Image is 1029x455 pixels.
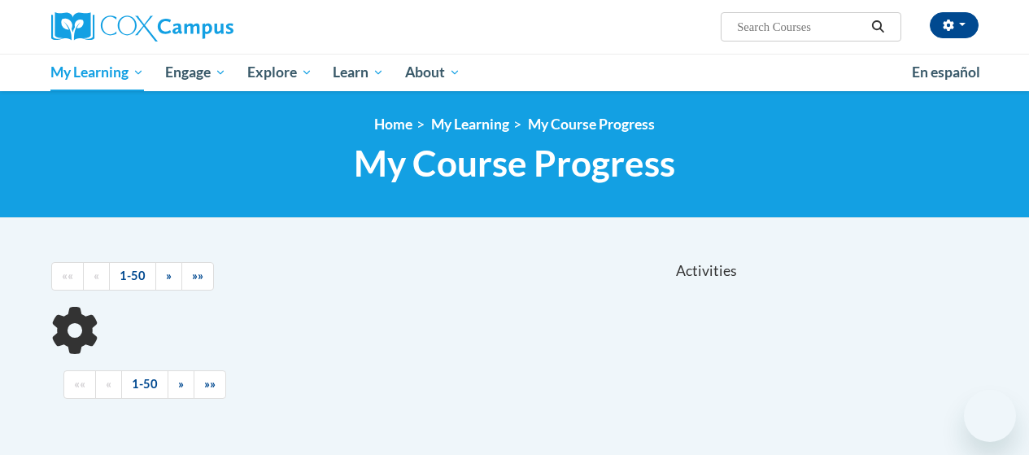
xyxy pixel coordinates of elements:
[181,262,214,291] a: End
[166,269,172,282] span: »
[155,54,237,91] a: Engage
[41,54,155,91] a: My Learning
[39,54,991,91] div: Main menu
[237,54,323,91] a: Explore
[63,370,96,399] a: Begining
[395,54,471,91] a: About
[204,377,216,391] span: »»
[735,17,865,37] input: Search Courses
[62,269,73,282] span: ««
[354,142,675,185] span: My Course Progress
[121,370,168,399] a: 1-50
[901,55,991,90] a: En español
[74,377,85,391] span: ««
[178,377,184,391] span: »
[964,390,1016,442] iframe: Button to launch messaging window
[247,63,312,82] span: Explore
[333,63,384,82] span: Learn
[50,63,144,82] span: My Learning
[194,370,226,399] a: End
[94,269,99,282] span: «
[106,377,111,391] span: «
[51,262,84,291] a: Begining
[165,63,226,82] span: Engage
[865,17,890,37] button: Search
[528,116,655,133] a: My Course Progress
[912,63,980,81] span: En español
[405,63,460,82] span: About
[51,12,233,42] img: Cox Campus
[431,116,509,133] a: My Learning
[374,116,412,133] a: Home
[155,262,182,291] a: Next
[51,12,344,42] a: Cox Campus
[322,54,395,91] a: Learn
[192,269,203,282] span: »»
[95,370,122,399] a: Previous
[930,12,979,38] button: Account Settings
[83,262,110,291] a: Previous
[168,370,194,399] a: Next
[676,262,737,280] span: Activities
[109,262,156,291] a: 1-50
